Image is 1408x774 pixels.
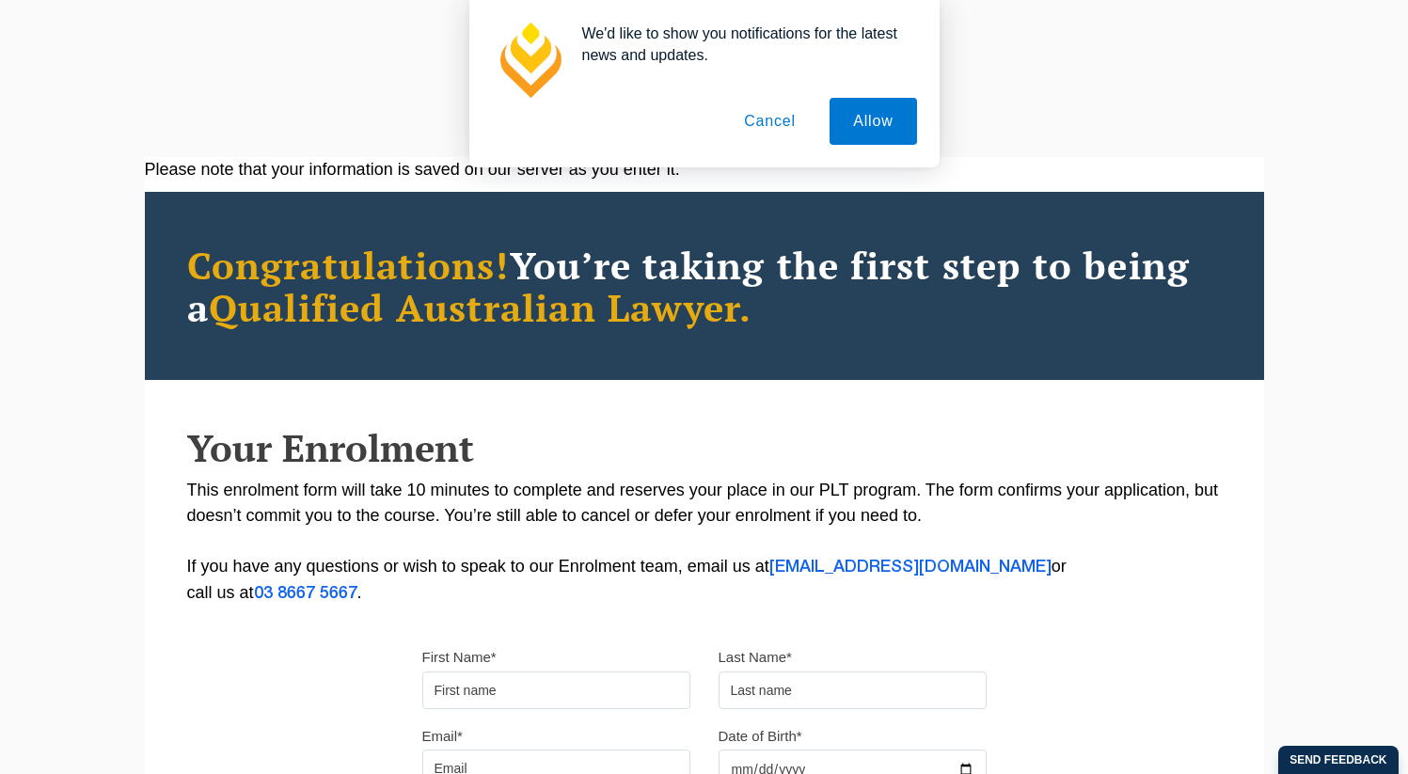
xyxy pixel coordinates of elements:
a: [EMAIL_ADDRESS][DOMAIN_NAME] [769,560,1052,575]
span: Congratulations! [187,240,510,290]
a: 03 8667 5667 [254,586,357,601]
label: Date of Birth* [719,727,802,746]
button: Cancel [720,98,819,145]
div: We'd like to show you notifications for the latest news and updates. [567,23,917,66]
p: This enrolment form will take 10 minutes to complete and reserves your place in our PLT program. ... [187,478,1222,607]
label: Email* [422,727,463,746]
img: notification icon [492,23,567,98]
input: First name [422,671,690,709]
label: Last Name* [719,648,792,667]
h2: You’re taking the first step to being a [187,244,1222,328]
div: Please note that your information is saved on our server as you enter it. [145,157,1264,182]
h2: Your Enrolment [187,427,1222,468]
button: Allow [830,98,916,145]
input: Last name [719,671,987,709]
label: First Name* [422,648,497,667]
span: Qualified Australian Lawyer. [209,282,752,332]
